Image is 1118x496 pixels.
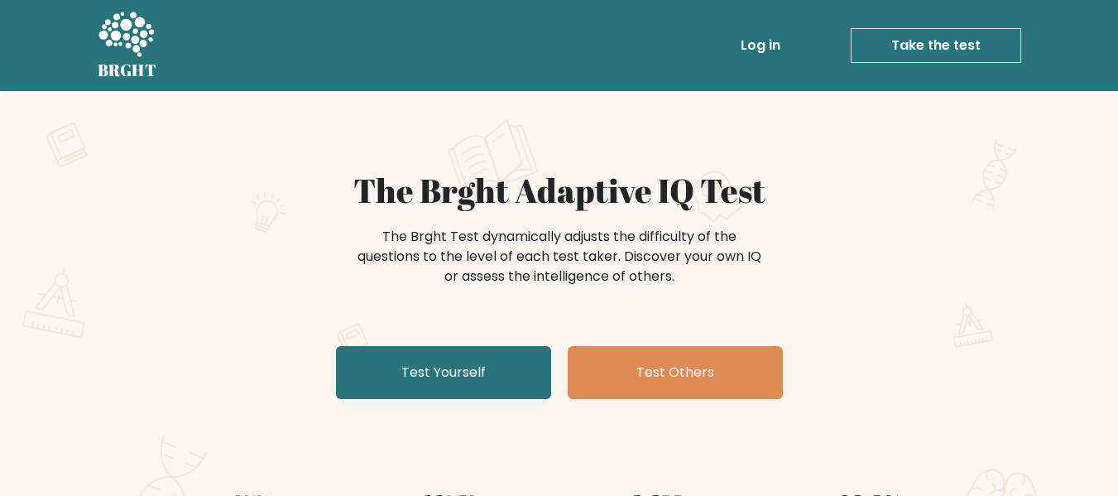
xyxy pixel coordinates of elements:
[851,28,1021,63] a: Take the test
[353,227,766,287] div: The Brght Test dynamically adjusts the difficulty of the questions to the level of each test take...
[156,171,963,210] h1: The Brght Adaptive IQ Test
[336,346,551,399] a: Test Yourself
[734,29,787,62] a: Log in
[568,346,783,399] a: Test Others
[98,60,157,80] h5: BRGHT
[98,7,157,84] a: BRGHT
